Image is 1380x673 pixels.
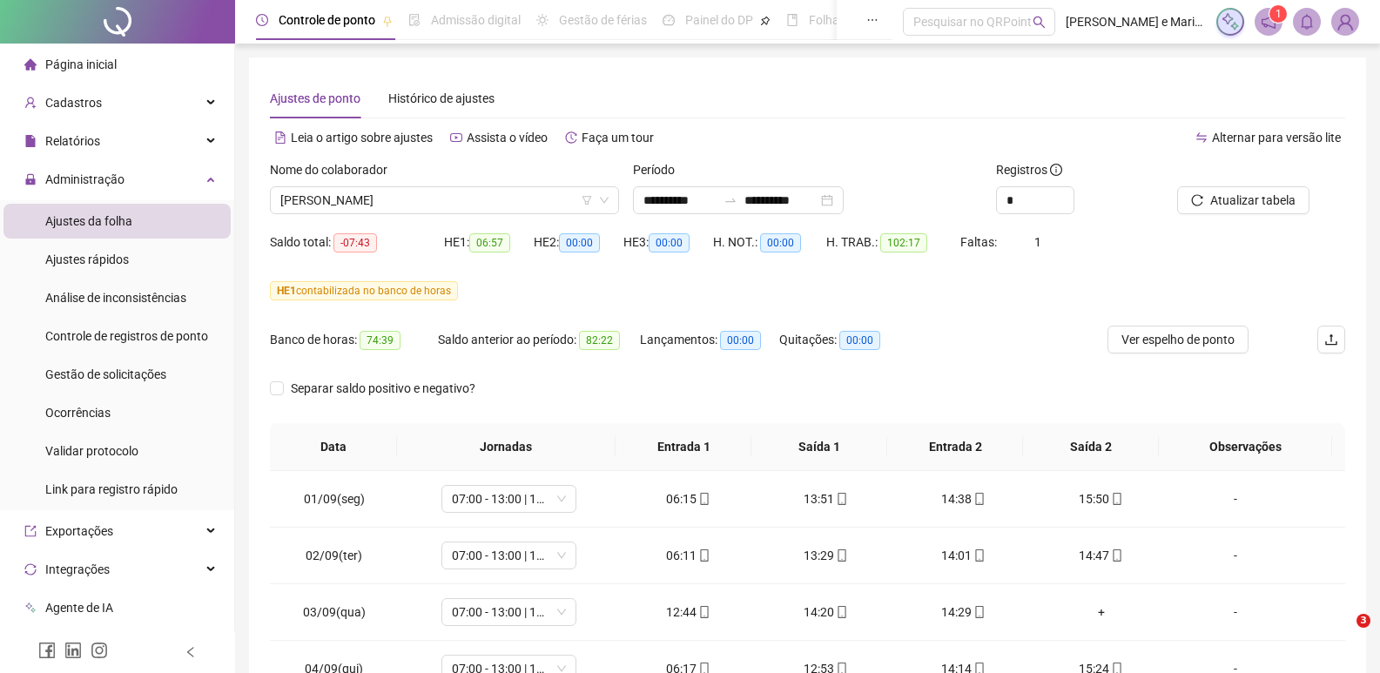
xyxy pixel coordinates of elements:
span: mobile [697,606,710,618]
div: HE 1: [444,232,534,252]
div: + [1047,602,1156,622]
span: mobile [834,493,848,505]
span: 00:00 [760,233,801,252]
span: Gestão de férias [559,13,647,27]
span: Análise de inconsistências [45,291,186,305]
span: Admissão digital [431,13,521,27]
span: 07:00 - 13:00 | 14:00 - 15:20 [452,486,566,512]
span: 00:00 [720,331,761,350]
span: mobile [834,606,848,618]
span: file-text [274,131,286,144]
div: 06:11 [634,546,744,565]
div: Banco de horas: [270,330,438,350]
span: 00:00 [649,233,690,252]
span: 03/09(qua) [303,605,366,619]
span: pushpin [760,16,771,26]
span: user-add [24,97,37,109]
span: mobile [697,493,710,505]
span: dashboard [663,14,675,26]
label: Período [633,160,686,179]
span: 06:57 [469,233,510,252]
button: Atualizar tabela [1177,186,1309,214]
div: 14:01 [909,546,1019,565]
span: 01/09(seg) [304,492,365,506]
div: 14:20 [771,602,881,622]
span: Exportações [45,524,113,538]
span: Atualizar tabela [1210,191,1296,210]
div: 06:15 [634,489,744,508]
span: Ver espelho de ponto [1121,330,1235,349]
span: mobile [972,493,986,505]
span: home [24,58,37,71]
div: 12:44 [634,602,744,622]
span: Ajustes de ponto [270,91,360,105]
div: Saldo anterior ao período: [438,330,640,350]
div: 13:29 [771,546,881,565]
span: Cadastros [45,96,102,110]
span: 1 [1034,235,1041,249]
span: clock-circle [256,14,268,26]
div: - [1184,489,1287,508]
span: 07:00 - 13:00 | 14:00 - 15:20 [452,599,566,625]
img: 80235 [1332,9,1358,35]
span: Faltas: [960,235,1000,249]
span: sync [24,563,37,575]
span: info-circle [1050,164,1062,176]
span: Registros [996,160,1062,179]
div: Saldo total: [270,232,444,252]
span: lock [24,173,37,185]
div: 15:50 [1047,489,1156,508]
span: 07:00 - 13:00 | 14:00 - 15:20 [452,542,566,569]
span: Observações [1173,437,1318,456]
th: Observações [1159,423,1332,471]
span: 82:22 [579,331,620,350]
div: HE 2: [534,232,623,252]
th: Entrada 1 [616,423,751,471]
span: mobile [1109,549,1123,562]
span: HE 1 [277,285,296,297]
span: Leia o artigo sobre ajustes [291,131,433,145]
div: - [1184,602,1287,622]
span: pushpin [382,16,393,26]
span: Controle de registros de ponto [45,329,208,343]
span: Ocorrências [45,406,111,420]
span: swap [1195,131,1208,144]
span: ellipsis [866,14,878,26]
span: Separar saldo positivo e negativo? [284,379,482,398]
span: history [565,131,577,144]
span: facebook [38,642,56,659]
span: Integrações [45,562,110,576]
span: mobile [1109,493,1123,505]
span: export [24,525,37,537]
span: book [786,14,798,26]
span: Ajustes da folha [45,214,132,228]
span: contabilizada no banco de horas [270,281,458,300]
span: bell [1299,14,1315,30]
th: Jornadas [397,423,616,471]
th: Saída 1 [751,423,887,471]
span: left [185,646,197,658]
span: mobile [834,549,848,562]
div: 14:29 [909,602,1019,622]
div: H. NOT.: [713,232,826,252]
span: 74:39 [360,331,401,350]
span: down [599,195,609,205]
span: Gestão de solicitações [45,367,166,381]
span: search [1033,16,1046,29]
span: ELIEDNA RIBEIRO OLIVEIRA [280,187,609,213]
span: reload [1191,194,1203,206]
div: 14:47 [1047,546,1156,565]
span: Relatórios [45,134,100,148]
span: Assista o vídeo [467,131,548,145]
span: to [724,193,737,207]
span: 1 [1276,8,1282,20]
span: Controle de ponto [279,13,375,27]
div: Quitações: [779,330,913,350]
span: instagram [91,642,108,659]
div: 13:51 [771,489,881,508]
span: 102:17 [880,233,927,252]
label: Nome do colaborador [270,160,399,179]
span: notification [1261,14,1276,30]
span: Página inicial [45,57,117,71]
span: Faça um tour [582,131,654,145]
